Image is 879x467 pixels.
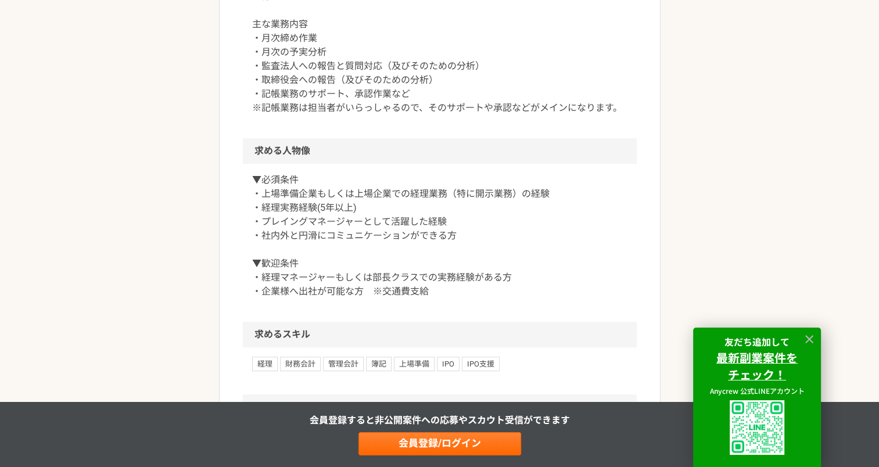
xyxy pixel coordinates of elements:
h2: 求める人物像 [243,138,637,164]
span: 経理 [252,357,278,371]
span: IPO支援 [462,357,500,371]
strong: チェック！ [728,366,786,383]
span: Anycrew 公式LINEアカウント [710,386,805,396]
a: 会員登録/ログイン [358,432,521,455]
span: 財務会計 [280,357,321,371]
span: 簿記 [366,357,392,371]
span: IPO [437,357,460,371]
span: 管理会計 [323,357,364,371]
a: チェック！ [728,368,786,382]
span: 上場準備 [394,357,435,371]
strong: 最新副業案件を [716,349,798,366]
strong: 友だち追加して [724,335,790,349]
p: ▼必須条件 ・上場準備企業もしくは上場企業での経理業務（特に開示業務）の経験 ・経理実務経験(5年以上) ・プレイングマネージャーとして活躍した経験 ・社内外と円滑にコミュニケーションができる方... [252,173,627,299]
h2: 求めるスキル [243,322,637,347]
p: 会員登録すると非公開案件への応募やスカウト受信ができます [310,414,570,428]
a: 最新副業案件を [716,351,798,365]
img: uploaded%2F9x3B4GYyuJhK5sXzQK62fPT6XL62%2F_1i3i91es70ratxpc0n6.png [730,400,784,455]
h2: その他の条件・環境 [243,394,637,420]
